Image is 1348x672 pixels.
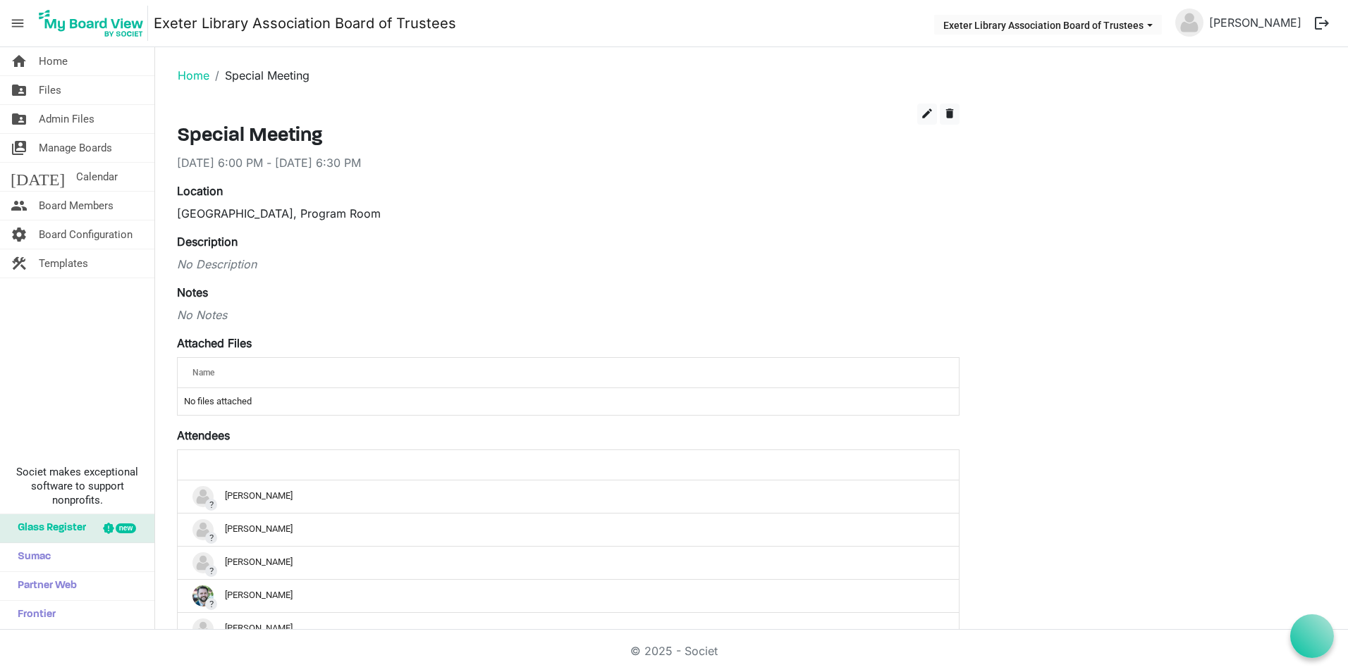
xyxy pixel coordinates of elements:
[917,104,937,125] button: edit
[192,368,214,378] span: Name
[154,9,456,37] a: Exeter Library Association Board of Trustees
[39,192,114,220] span: Board Members
[178,388,959,415] td: No files attached
[178,546,959,579] td: ?Danielle Knudsen is template cell column header
[11,572,77,600] span: Partner Web
[1307,8,1337,38] button: logout
[178,513,959,546] td: ?Christy Resh is template cell column header
[116,523,136,533] div: new
[177,154,960,171] div: [DATE] 6:00 PM - [DATE] 6:30 PM
[921,107,933,120] span: edit
[192,552,944,573] div: [PERSON_NAME]
[39,47,68,75] span: Home
[192,618,944,640] div: [PERSON_NAME]
[192,618,214,640] img: no-profile-picture.svg
[177,427,230,444] label: Attendees
[205,499,217,511] span: ?
[11,192,27,220] span: people
[6,465,148,507] span: Societ makes exceptional software to support nonprofits.
[11,249,27,278] span: construction
[39,105,94,133] span: Admin Files
[177,335,252,351] label: Attached Files
[940,104,960,125] button: delete
[209,67,310,84] li: Special Meeting
[76,163,118,191] span: Calendar
[39,134,112,162] span: Manage Boards
[192,486,944,507] div: [PERSON_NAME]
[192,585,214,606] img: 4OG8yPikDXtMM8PR9edfa7C7T-6-OyLbOG2OgoAjvc9IiTI1uaHQfF3Rh-vnD-7-6Qd50Dy-lGCDG3WDHkOmoA_thumb.png
[178,68,209,82] a: Home
[11,514,86,542] span: Glass Register
[192,519,214,540] img: no-profile-picture.svg
[177,205,960,222] div: [GEOGRAPHIC_DATA], Program Room
[178,579,959,612] td: ?Jordan Henning is template cell column header
[177,125,960,149] h3: Special Meeting
[177,284,208,301] label: Notes
[192,486,214,507] img: no-profile-picture.svg
[943,107,956,120] span: delete
[35,6,148,41] img: My Board View Logo
[177,233,238,250] label: Description
[192,552,214,573] img: no-profile-picture.svg
[39,76,61,104] span: Files
[178,480,959,513] td: ?Brian Ackerman is template cell column header
[39,220,133,249] span: Board Configuration
[11,601,56,629] span: Frontier
[1175,8,1203,37] img: no-profile-picture.svg
[11,163,65,191] span: [DATE]
[934,15,1162,35] button: Exeter Library Association Board of Trustees dropdownbutton
[11,134,27,162] span: switch_account
[1203,8,1307,37] a: [PERSON_NAME]
[35,6,154,41] a: My Board View Logo
[192,519,944,540] div: [PERSON_NAME]
[192,585,944,606] div: [PERSON_NAME]
[630,644,718,658] a: © 2025 - Societ
[177,306,960,323] div: No Notes
[11,76,27,104] span: folder_shared
[11,105,27,133] span: folder_shared
[205,598,217,610] span: ?
[177,256,960,273] div: No Description
[11,220,27,249] span: settings
[177,182,223,199] label: Location
[205,565,217,577] span: ?
[11,47,27,75] span: home
[39,249,88,278] span: Templates
[178,612,959,645] td: ?Julie Marburger is template cell column header
[4,10,31,37] span: menu
[11,543,51,571] span: Sumac
[205,532,217,544] span: ?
